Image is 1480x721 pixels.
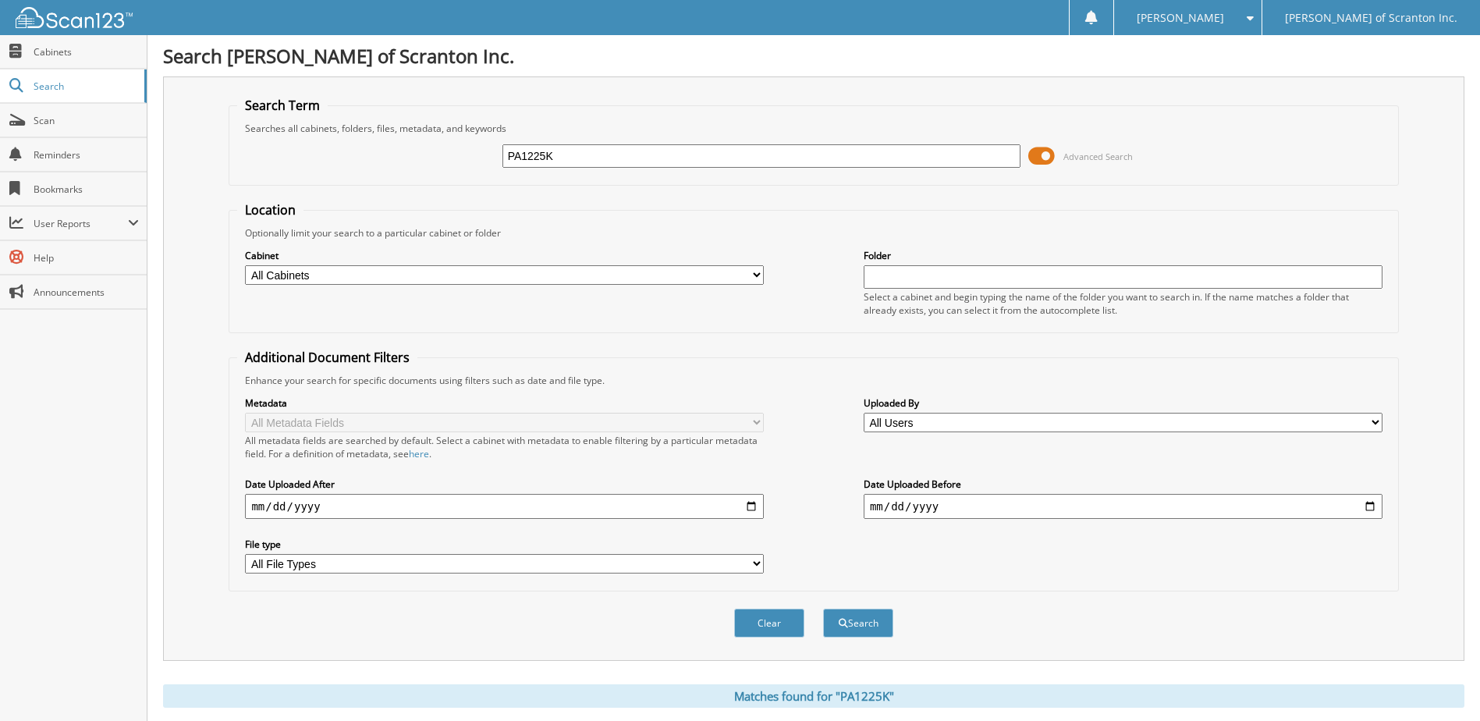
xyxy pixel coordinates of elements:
[237,226,1389,240] div: Optionally limit your search to a particular cabinet or folder
[237,374,1389,387] div: Enhance your search for specific documents using filters such as date and file type.
[245,538,764,551] label: File type
[864,494,1382,519] input: end
[864,478,1382,491] label: Date Uploaded Before
[245,478,764,491] label: Date Uploaded After
[237,122,1389,135] div: Searches all cabinets, folders, files, metadata, and keywords
[864,290,1382,317] div: Select a cabinet and begin typing the name of the folder you want to search in. If the name match...
[245,396,764,410] label: Metadata
[163,43,1464,69] h1: Search [PERSON_NAME] of Scranton Inc.
[34,148,139,162] span: Reminders
[34,217,128,230] span: User Reports
[1285,13,1457,23] span: [PERSON_NAME] of Scranton Inc.
[864,396,1382,410] label: Uploaded By
[34,183,139,196] span: Bookmarks
[864,249,1382,262] label: Folder
[237,349,417,366] legend: Additional Document Filters
[1063,151,1133,162] span: Advanced Search
[245,434,764,460] div: All metadata fields are searched by default. Select a cabinet with metadata to enable filtering b...
[163,684,1464,708] div: Matches found for "PA1225K"
[34,286,139,299] span: Announcements
[34,251,139,265] span: Help
[16,7,133,28] img: scan123-logo-white.svg
[34,114,139,127] span: Scan
[409,447,429,460] a: here
[734,609,804,638] button: Clear
[823,609,893,638] button: Search
[34,80,137,93] span: Search
[245,494,764,519] input: start
[34,45,139,59] span: Cabinets
[245,249,764,262] label: Cabinet
[237,201,303,218] legend: Location
[1137,13,1224,23] span: [PERSON_NAME]
[237,97,328,114] legend: Search Term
